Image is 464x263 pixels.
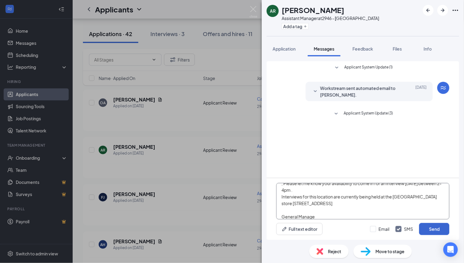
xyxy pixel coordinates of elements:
[416,85,427,98] span: [DATE]
[452,7,459,14] svg: Ellipses
[333,64,393,72] button: SmallChevronDownApplicant System Update (1)
[344,64,393,72] span: Applicant System Update (1)
[419,223,449,235] button: Send
[439,7,446,14] svg: ArrowRight
[314,46,334,52] span: Messages
[282,5,344,15] h1: [PERSON_NAME]
[320,85,400,98] span: Workstream sent automated email to [PERSON_NAME].
[443,242,458,257] div: Open Intercom Messenger
[333,110,340,118] svg: SmallChevronDown
[437,5,448,16] button: ArrowRight
[270,8,276,14] div: AR
[276,223,323,235] button: Full text editorPen
[304,25,307,28] svg: Plus
[282,15,379,21] div: Assistant Manager at 2946 - [GEOGRAPHIC_DATA]
[281,226,288,232] svg: Pen
[273,46,296,52] span: Application
[333,110,393,118] button: SmallChevronDownApplicant System Update (3)
[312,88,319,95] svg: SmallChevronDown
[425,7,432,14] svg: ArrowLeftNew
[276,183,449,219] textarea: Good afternoon , Please let me know your availability to come in for an interview [DATE] between ...
[423,5,434,16] button: ArrowLeftNew
[376,248,405,255] span: Move to stage
[353,46,373,52] span: Feedback
[344,110,393,118] span: Applicant System Update (3)
[328,248,341,255] span: Reject
[424,46,432,52] span: Info
[333,64,341,72] svg: SmallChevronDown
[393,46,402,52] span: Files
[282,23,309,29] button: PlusAdd a tag
[440,84,447,92] svg: WorkstreamLogo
